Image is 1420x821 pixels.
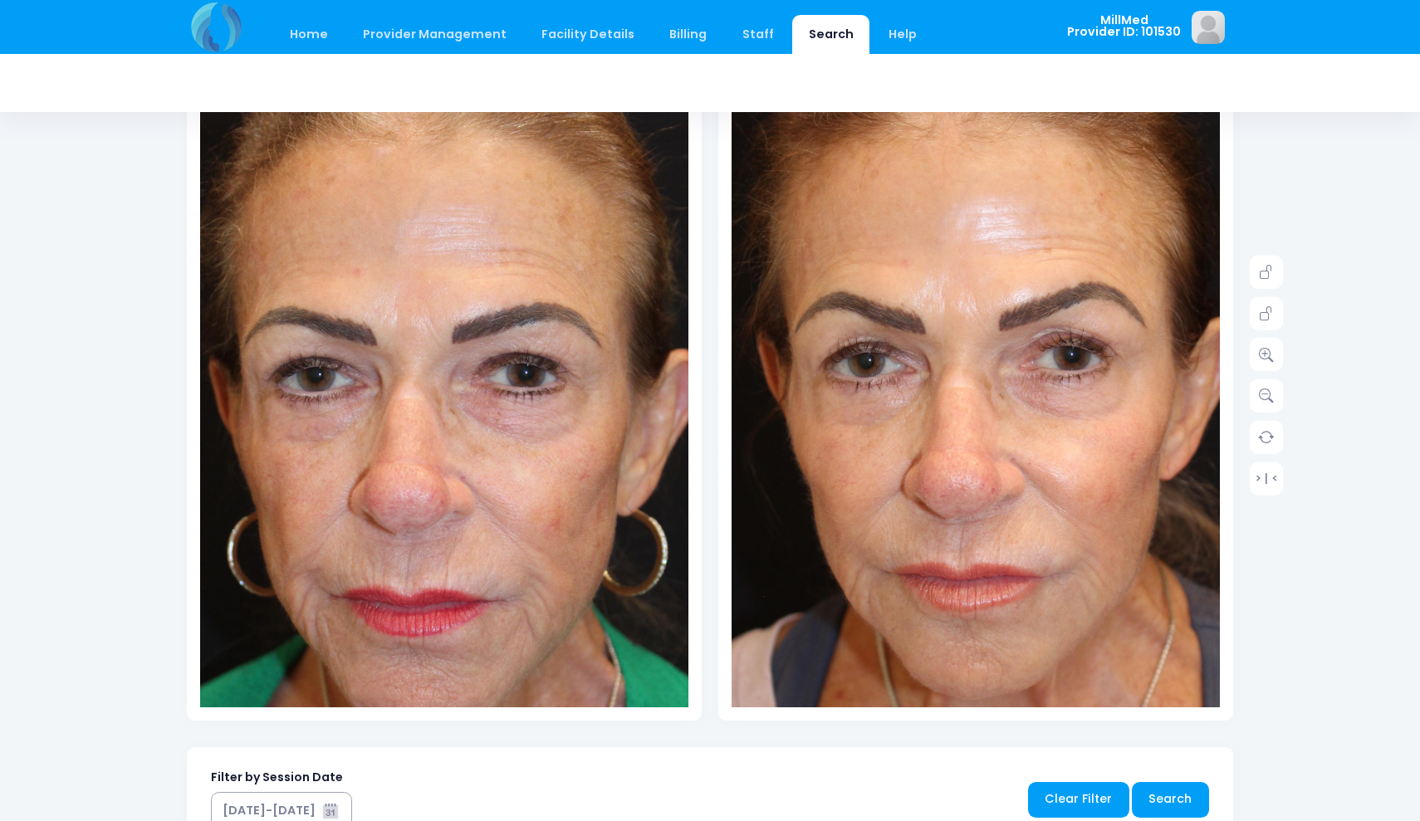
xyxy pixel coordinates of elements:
label: Filter by Session Date [211,769,343,786]
a: Facility Details [526,15,651,54]
a: Search [1132,782,1209,818]
a: Help [873,15,933,54]
a: Home [273,15,344,54]
a: Provider Management [346,15,522,54]
a: Billing [654,15,723,54]
span: MillMed Provider ID: 101530 [1067,14,1181,38]
a: Staff [726,15,790,54]
div: [DATE]-[DATE] [223,802,316,819]
img: image [1192,11,1225,44]
a: Clear Filter [1028,782,1129,818]
a: Search [792,15,869,54]
a: > | < [1250,462,1283,495]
